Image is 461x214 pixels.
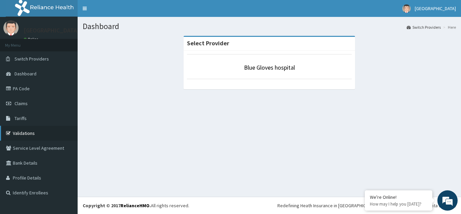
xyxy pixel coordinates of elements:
a: Blue Gloves hospital [244,64,295,71]
div: We're Online! [370,194,427,200]
img: User Image [3,20,19,35]
footer: All rights reserved. [78,197,461,214]
a: Switch Providers [407,24,441,30]
strong: Select Provider [187,39,229,47]
span: [GEOGRAPHIC_DATA] [415,5,456,11]
strong: Copyright © 2017 . [83,203,151,209]
span: Claims [15,100,28,106]
a: Online [24,37,40,42]
p: [GEOGRAPHIC_DATA] [24,27,79,33]
span: Switch Providers [15,56,49,62]
li: Here [441,24,456,30]
span: Tariffs [15,115,27,121]
a: RelianceHMO [120,203,150,209]
h1: Dashboard [83,22,456,31]
p: How may I help you today? [370,201,427,207]
img: User Image [402,4,411,13]
div: Redefining Heath Insurance in [GEOGRAPHIC_DATA] using Telemedicine and Data Science! [277,202,456,209]
span: Dashboard [15,71,36,77]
